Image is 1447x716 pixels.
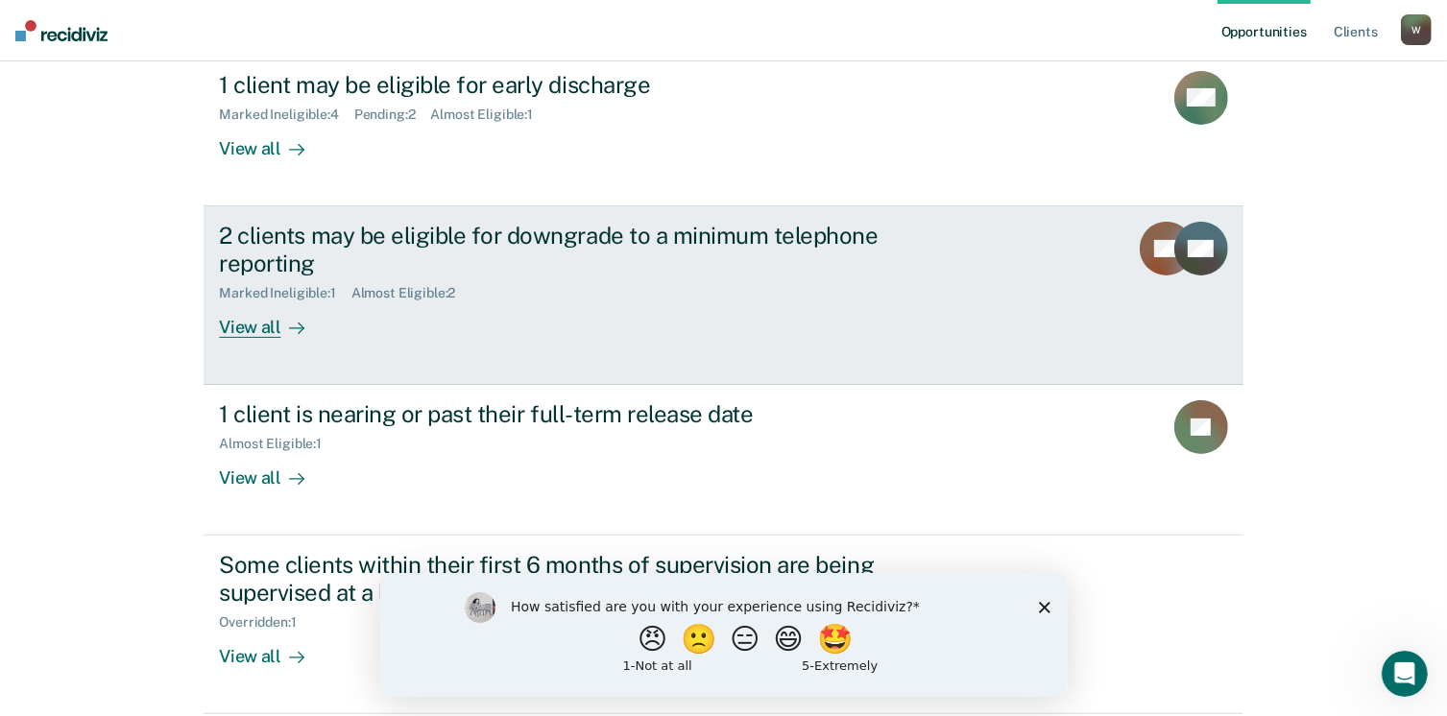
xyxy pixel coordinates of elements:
iframe: Intercom live chat [1382,651,1428,697]
div: View all [219,631,326,668]
div: View all [219,452,326,489]
iframe: Survey by Kim from Recidiviz [380,573,1068,697]
div: Marked Ineligible : 4 [219,107,353,123]
a: 1 client may be eligible for early dischargeMarked Ineligible:4Pending:2Almost Eligible:1View all [204,56,1242,206]
img: Recidiviz [15,20,108,41]
a: 2 clients may be eligible for downgrade to a minimum telephone reportingMarked Ineligible:1Almost... [204,206,1242,385]
div: View all [219,300,326,338]
div: 1 client may be eligible for early discharge [219,71,893,99]
div: Pending : 2 [354,107,431,123]
div: Marked Ineligible : 1 [219,285,350,301]
button: W [1401,14,1432,45]
div: View all [219,122,326,159]
div: Almost Eligible : 2 [351,285,471,301]
div: Some clients within their first 6 months of supervision are being supervised at a level that does... [219,551,893,607]
a: 1 client is nearing or past their full-term release dateAlmost Eligible:1View all [204,385,1242,536]
div: 1 client is nearing or past their full-term release date [219,400,893,428]
div: Almost Eligible : 1 [219,436,337,452]
div: Almost Eligible : 1 [431,107,549,123]
a: Some clients within their first 6 months of supervision are being supervised at a level that does... [204,536,1242,714]
div: Overridden : 1 [219,614,311,631]
div: 2 clients may be eligible for downgrade to a minimum telephone reporting [219,222,893,277]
